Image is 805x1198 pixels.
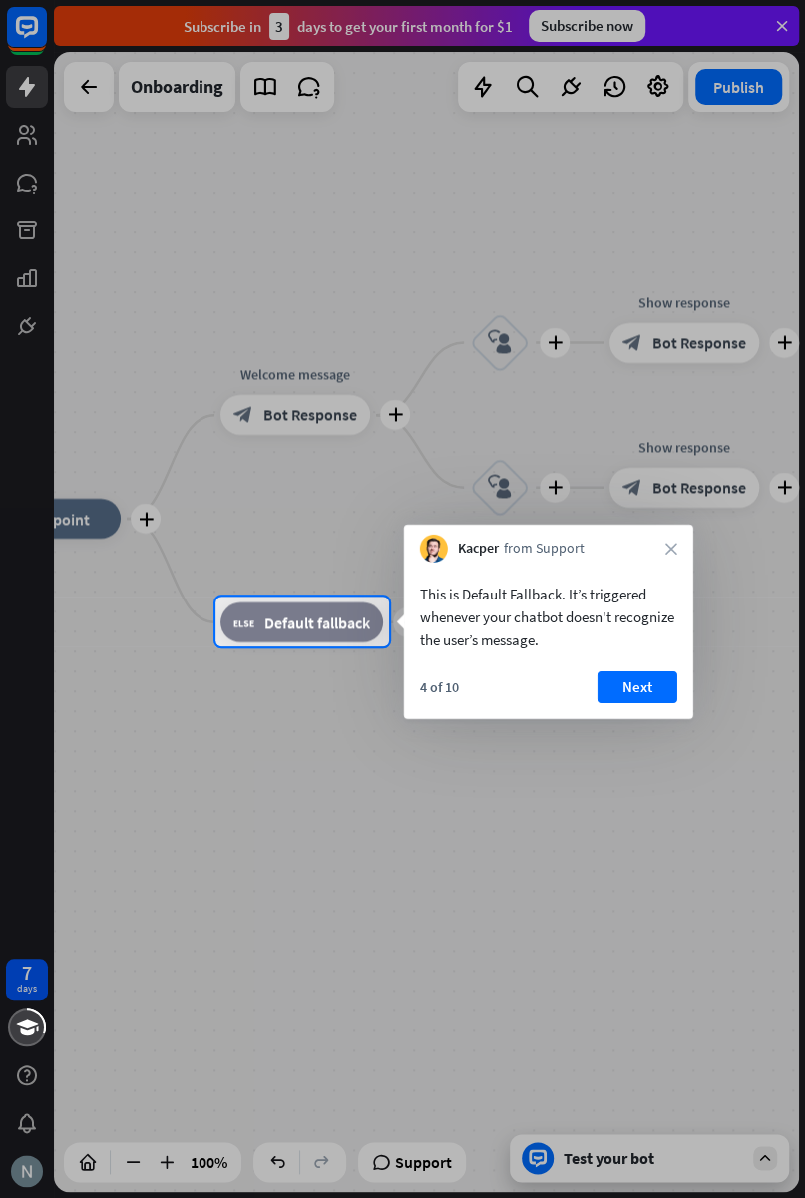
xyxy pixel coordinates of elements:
[504,539,585,559] span: from Support
[665,543,677,555] i: close
[16,8,76,68] button: Open LiveChat chat widget
[420,583,677,651] div: This is Default Fallback. It’s triggered whenever your chatbot doesn't recognize the user’s message.
[458,539,499,559] span: Kacper
[233,612,254,632] i: block_fallback
[598,671,677,703] button: Next
[420,678,459,696] div: 4 of 10
[264,612,370,632] span: Default fallback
